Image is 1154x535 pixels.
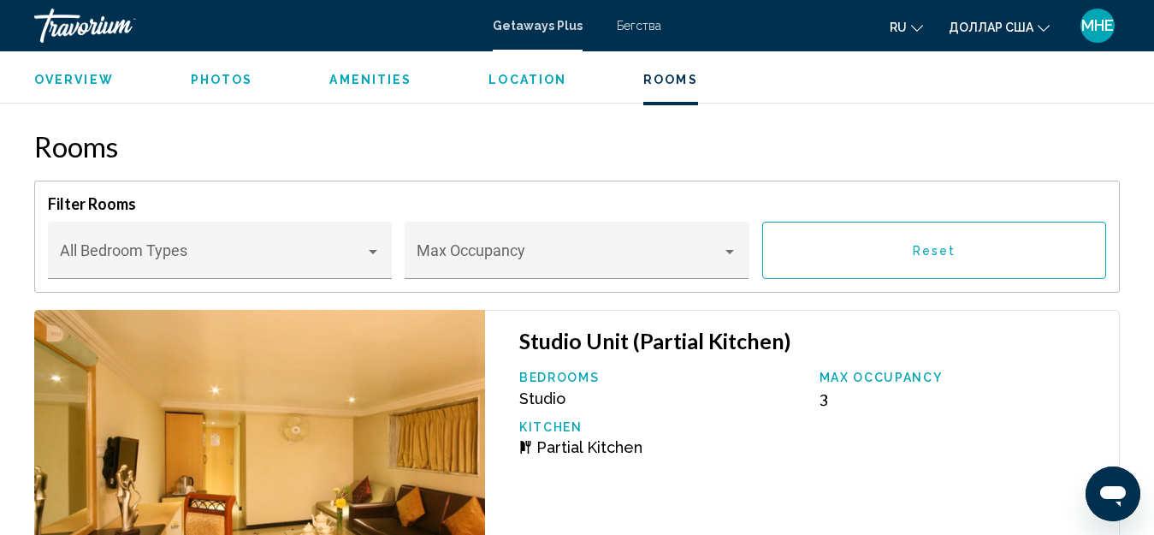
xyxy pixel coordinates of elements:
[519,420,802,434] p: Kitchen
[191,73,253,86] span: Photos
[519,328,1102,354] h3: Studio Unit (Partial Kitchen)
[643,72,698,87] button: Rooms
[329,72,411,87] button: Amenities
[1086,467,1140,521] iframe: Кнопка запуска окна обмена сообщениями
[1075,8,1120,44] button: Меню пользователя
[48,194,1106,213] h4: Filter Rooms
[890,15,923,39] button: Изменить язык
[488,73,566,86] span: Location
[519,389,565,407] span: Studio
[762,222,1106,279] button: Reset
[493,19,583,33] a: Getaways Plus
[329,73,411,86] span: Amenities
[34,73,114,86] span: Overview
[191,72,253,87] button: Photos
[890,21,907,34] font: ru
[643,73,698,86] span: Rooms
[1081,16,1114,34] font: МНЕ
[536,438,642,456] span: Partial Kitchen
[488,72,566,87] button: Location
[34,129,1120,163] h2: Rooms
[820,389,828,407] span: 3
[519,371,802,384] p: Bedrooms
[913,244,956,258] span: Reset
[820,371,1102,384] p: Max Occupancy
[34,9,476,43] a: Травориум
[34,72,114,87] button: Overview
[617,19,661,33] a: Бегства
[949,15,1050,39] button: Изменить валюту
[949,21,1033,34] font: доллар США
